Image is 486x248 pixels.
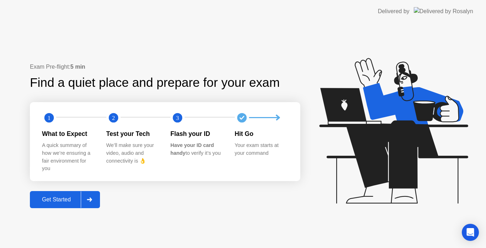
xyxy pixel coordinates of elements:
div: Delivered by [378,7,410,16]
div: Find a quiet place and prepare for your exam [30,73,281,92]
text: 2 [112,115,115,121]
div: We’ll make sure your video, audio and connectivity is 👌 [106,142,159,165]
button: Get Started [30,191,100,208]
div: Exam Pre-flight: [30,63,300,71]
div: Your exam starts at your command [235,142,288,157]
div: Open Intercom Messenger [462,224,479,241]
text: 1 [48,115,51,121]
div: Test your Tech [106,129,159,138]
div: A quick summary of how we’re ensuring a fair environment for you [42,142,95,172]
div: Flash your ID [170,129,223,138]
b: Have your ID card handy [170,142,214,156]
b: 5 min [70,64,85,70]
img: Delivered by Rosalyn [414,7,473,15]
div: Get Started [32,196,81,203]
text: 3 [176,115,179,121]
div: What to Expect [42,129,95,138]
div: Hit Go [235,129,288,138]
div: to verify it’s you [170,142,223,157]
